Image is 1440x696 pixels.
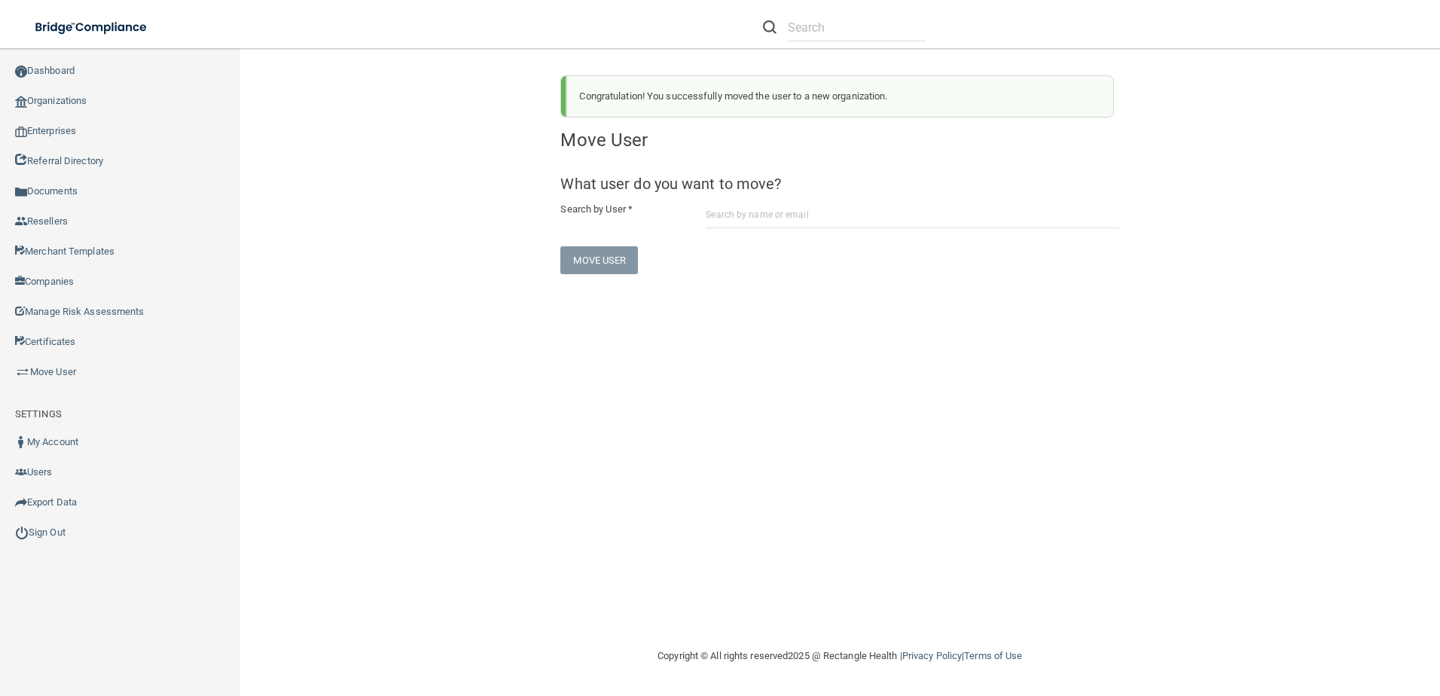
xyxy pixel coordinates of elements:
a: Privacy Policy [902,650,962,661]
div: Copyright © All rights reserved 2025 @ Rectangle Health | | [565,632,1115,680]
img: ic_dashboard_dark.d01f4a41.png [15,66,27,78]
img: ic-search.3b580494.png [763,20,776,34]
div: Congratulation! You successfully moved the user to a new organization. [566,75,1114,118]
h5: What user do you want to move? [560,176,1119,192]
img: enterprise.0d942306.png [15,127,27,137]
label: SETTINGS [15,405,62,423]
img: briefcase.64adab9b.png [15,365,30,380]
label: Search by User * [549,200,694,218]
img: ic_power_dark.7ecde6b1.png [15,526,29,539]
input: Search [788,14,926,41]
a: Terms of Use [964,650,1022,661]
img: organization-icon.f8decf85.png [15,96,27,108]
img: icon-documents.8dae5593.png [15,186,27,198]
button: Move User [560,246,638,274]
img: icon-users.e205127d.png [15,466,27,478]
img: icon-export.b9366987.png [15,496,27,508]
input: Search by name or email [706,200,1119,228]
img: ic_reseller.de258add.png [15,215,27,227]
img: ic_user_dark.df1a06c3.png [15,436,27,448]
img: bridge_compliance_login_screen.278c3ca4.svg [23,12,161,43]
h4: Move User [560,130,1119,151]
